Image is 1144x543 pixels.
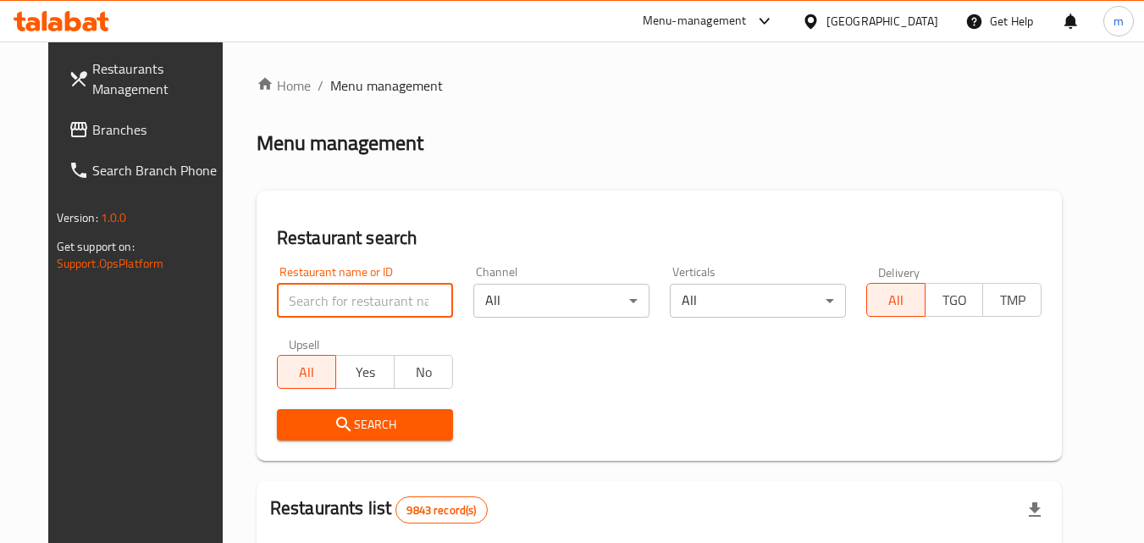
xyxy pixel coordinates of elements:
[396,502,486,518] span: 9843 record(s)
[55,109,240,150] a: Branches
[289,338,320,350] label: Upsell
[330,75,443,96] span: Menu management
[92,58,226,99] span: Restaurants Management
[990,288,1035,313] span: TMP
[1014,490,1055,530] div: Export file
[277,409,453,440] button: Search
[401,360,446,385] span: No
[277,225,1042,251] h2: Restaurant search
[670,284,846,318] div: All
[1114,12,1124,30] span: m
[878,266,920,278] label: Delivery
[874,288,919,313] span: All
[277,355,336,389] button: All
[925,283,984,317] button: TGO
[394,355,453,389] button: No
[285,360,329,385] span: All
[643,11,747,31] div: Menu-management
[57,252,164,274] a: Support.OpsPlatform
[866,283,926,317] button: All
[57,207,98,229] span: Version:
[932,288,977,313] span: TGO
[290,414,439,435] span: Search
[473,284,649,318] div: All
[257,75,311,96] a: Home
[318,75,323,96] li: /
[92,160,226,180] span: Search Branch Phone
[92,119,226,140] span: Branches
[55,48,240,109] a: Restaurants Management
[395,496,487,524] div: Total records count
[257,130,423,157] h2: Menu management
[257,75,1063,96] nav: breadcrumb
[335,355,395,389] button: Yes
[57,235,135,258] span: Get support on:
[277,284,453,318] input: Search for restaurant name or ID..
[343,360,388,385] span: Yes
[270,496,488,524] h2: Restaurants list
[826,12,938,30] div: [GEOGRAPHIC_DATA]
[101,207,127,229] span: 1.0.0
[55,150,240,191] a: Search Branch Phone
[982,283,1042,317] button: TMP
